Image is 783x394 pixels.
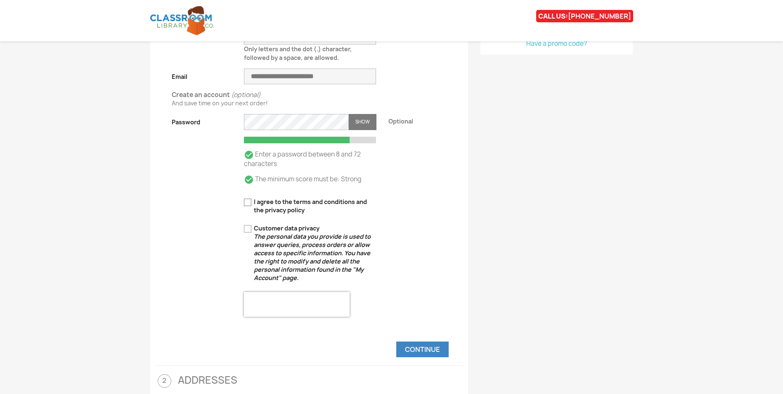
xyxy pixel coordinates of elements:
[244,114,349,130] input: Password input
[244,224,376,282] label: Customer data privacy
[166,69,238,81] label: Email
[568,12,631,21] a: [PHONE_NUMBER]
[244,198,376,214] label: I agree to the terms and conditions and the privacy policy
[349,114,376,130] button: Show
[244,150,254,160] i: check_circle
[158,374,171,388] span: 2
[526,39,587,48] a: Have a promo code?
[244,42,352,62] span: Only letters and the dot (.) character, followed by a space, are allowed.
[536,10,633,22] div: CALL US:
[244,292,350,317] iframe: reCAPTCHA
[255,175,362,183] span: The minimum score must be: Strong
[172,99,268,107] span: And save time on your next order!
[244,175,254,185] i: check_circle
[172,90,230,99] span: Create an account
[166,114,238,126] label: Password
[382,114,454,126] div: Optional
[244,150,361,168] span: Enter a password between 8 and 72 characters
[396,342,449,357] button: Continue
[231,90,261,99] span: (optional)
[254,233,371,282] em: The personal data you provide is used to answer queries, process orders or allow access to specif...
[150,6,214,35] img: Classroom Library Company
